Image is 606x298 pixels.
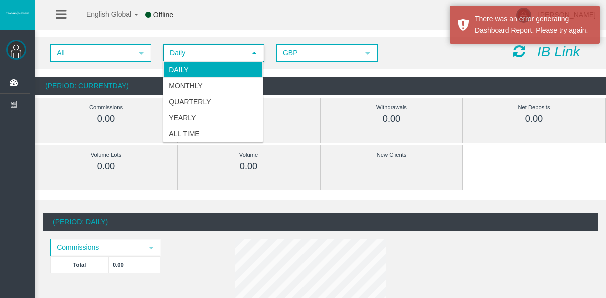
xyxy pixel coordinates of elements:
[513,44,525,58] i: Reload Dashboard
[35,77,606,95] div: (Period: CurrentDay)
[475,13,592,36] div: There was an error generating Dashboard Report. Please try again.
[43,213,598,231] div: (Period: Daily)
[73,10,131,18] span: English Global
[5,11,30,15] img: logo.svg
[163,94,263,110] li: Quarterly
[200,149,297,161] div: Volume
[137,49,145,57] span: select
[58,161,154,172] div: 0.00
[277,45,359,61] span: GBP
[51,45,132,61] span: All
[163,62,263,78] li: Daily
[164,45,245,61] span: Daily
[343,102,440,113] div: Withdrawals
[163,78,263,94] li: Monthly
[486,113,582,125] div: 0.00
[153,11,173,19] span: Offline
[163,126,263,142] li: All Time
[58,102,154,113] div: Commissions
[109,256,161,273] td: 0.00
[200,161,297,172] div: 0.00
[364,49,372,57] span: select
[486,102,582,113] div: Net Deposits
[343,113,440,125] div: 0.00
[147,244,155,252] span: select
[250,49,258,57] span: select
[51,240,142,255] span: Commissions
[58,113,154,125] div: 0.00
[343,149,440,161] div: New Clients
[58,149,154,161] div: Volume Lots
[163,110,263,126] li: Yearly
[51,256,109,273] td: Total
[537,44,580,59] i: IB Link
